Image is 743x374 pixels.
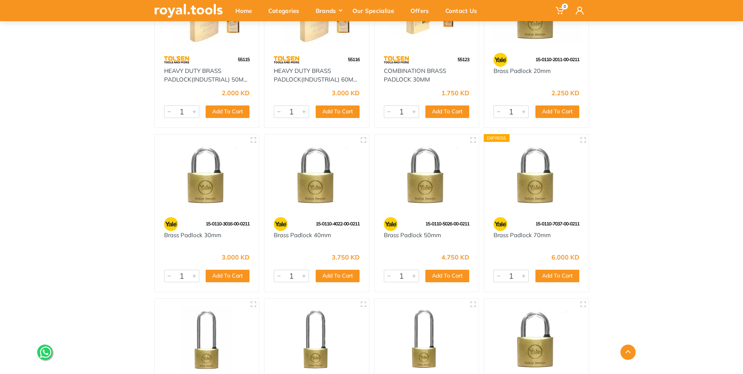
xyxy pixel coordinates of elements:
[222,254,249,260] div: 3.000 KD
[425,105,469,118] button: Add To Cart
[348,56,360,62] span: 55116
[425,270,469,282] button: Add To Cart
[316,221,360,227] span: 15-0110-4022-00-0211
[238,56,249,62] span: 55115
[384,217,398,231] img: 23.webp
[206,270,249,282] button: Add To Cart
[164,53,190,67] img: 64.webp
[274,67,357,84] a: HEAVY DUTY BRASS PADLOCK(INDUSTRIAL) 60M...
[206,221,249,227] span: 15-0110-3016-00-0211
[535,56,579,62] span: 15-0110-2011-00-0211
[491,306,582,374] img: Royal Tools - Brass Padlock 60mm
[457,56,469,62] span: 55123
[441,254,469,260] div: 4.750 KD
[274,53,299,67] img: 64.webp
[332,254,360,260] div: 3.750 KD
[405,2,440,19] div: Offers
[316,105,360,118] button: Add To Cart
[154,4,223,18] img: royal.tools Logo
[494,217,507,231] img: 23.webp
[494,53,507,67] img: 23.webp
[230,2,263,19] div: Home
[164,217,178,231] img: 23.webp
[535,221,579,227] span: 15-0110-7037-00-0211
[494,67,551,74] a: Brass Padlock 20mm
[316,270,360,282] button: Add To Cart
[162,142,252,209] img: Royal Tools - Brass Padlock 30mm
[381,142,472,209] img: Royal Tools - Brass Padlock 50mm
[310,2,347,19] div: Brands
[384,231,441,239] a: Brass Padlock 50mm
[484,134,510,142] div: Express
[494,231,551,239] a: Brass Padlock 70mm
[441,90,469,96] div: 1.750 KD
[271,142,362,209] img: Royal Tools - Brass Padlock 40mm
[551,254,579,260] div: 6.000 KD
[347,2,405,19] div: Our Specialize
[535,270,579,282] button: Add To Cart
[164,231,221,239] a: Brass Padlock 30mm
[425,221,469,227] span: 15-0110-5026-00-0211
[381,306,472,374] img: Royal Tools - Long Shackle Brass Padlock 40mm
[562,4,568,9] span: 0
[535,105,579,118] button: Add To Cart
[491,142,582,209] img: Royal Tools - Brass Padlock 70mm
[384,67,446,84] a: COMBINATION BRASS PADLOCK 30MM
[274,231,331,239] a: Brass Padlock 40mm
[263,2,310,19] div: Categories
[271,306,362,374] img: Royal Tools - Long Shackle Brass Padlock 30mm
[274,217,287,231] img: 23.webp
[551,90,579,96] div: 2.250 KD
[164,67,247,84] a: HEAVY DUTY BRASS PADLOCK(INDUSTRIAL) 50M...
[222,90,249,96] div: 2.000 KD
[332,90,360,96] div: 3.000 KD
[440,2,488,19] div: Contact Us
[384,53,409,67] img: 64.webp
[162,306,252,374] img: Royal Tools - Long Shackle Brass Padlock 25mm
[206,105,249,118] button: Add To Cart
